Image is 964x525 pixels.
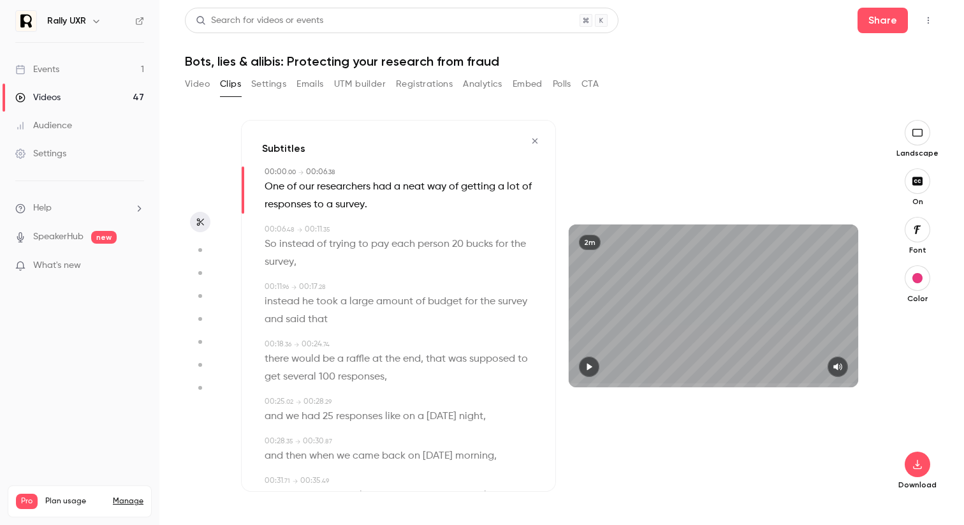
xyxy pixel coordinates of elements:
[455,447,494,465] span: morning
[291,283,296,292] span: →
[284,341,291,348] span: . 36
[403,408,415,425] span: on
[461,178,495,196] span: getting
[286,408,299,425] span: we
[185,54,938,69] h1: Bots, lies & alibis: Protecting your research from fraud
[283,478,290,484] span: . 71
[391,235,415,253] span: each
[47,15,86,27] h6: Rally UXR
[296,74,323,94] button: Emails
[296,397,301,407] span: →
[291,350,320,368] span: would
[423,447,453,465] span: [DATE]
[385,408,400,425] span: like
[370,487,389,505] span: had
[302,408,320,425] span: had
[451,487,457,505] span: a
[324,399,332,405] span: . 29
[286,311,305,329] span: said
[418,408,424,425] span: a
[265,283,282,291] span: 00:11
[308,311,328,329] span: that
[448,350,467,368] span: was
[91,231,117,244] span: new
[265,235,277,253] span: So
[220,74,241,94] button: Clips
[299,283,318,291] span: 00:17
[335,196,365,214] span: survey
[371,235,389,253] span: pay
[15,202,144,215] li: help-dropdown-opener
[45,496,105,507] span: Plan usage
[315,487,332,505] span: ops
[918,10,938,31] button: Top Bar Actions
[326,196,333,214] span: a
[265,368,281,386] span: get
[322,226,330,233] span: . 35
[426,350,446,368] span: that
[15,63,59,76] div: Events
[427,178,446,196] span: way
[373,178,391,196] span: had
[897,245,938,255] p: Font
[427,487,434,505] span: it
[522,178,532,196] span: of
[265,447,283,465] span: and
[318,284,326,290] span: . 28
[334,74,386,94] button: UTM builder
[317,235,326,253] span: of
[897,480,938,490] p: Download
[265,341,284,348] span: 00:18
[897,293,938,304] p: Color
[511,235,526,253] span: the
[306,168,327,176] span: 00:06
[265,226,286,233] span: 00:06
[279,235,314,253] span: instead
[297,225,302,235] span: →
[469,350,515,368] span: supposed
[15,119,72,132] div: Audience
[498,293,527,311] span: survey
[323,408,333,425] span: 25
[285,399,293,405] span: . 02
[327,169,335,175] span: . 38
[196,14,323,27] div: Search for videos or events
[294,340,299,350] span: →
[285,438,293,445] span: . 35
[897,196,938,207] p: On
[265,253,294,271] span: survey
[460,487,492,505] span: couple
[337,350,344,368] span: a
[265,293,300,311] span: instead
[336,408,383,425] span: responses
[459,408,483,425] span: night
[346,350,370,368] span: raffle
[16,11,36,31] img: Rally UXR
[33,230,84,244] a: SpeakerHub
[385,350,400,368] span: the
[463,74,502,94] button: Analytics
[498,178,504,196] span: a
[283,368,316,386] span: several
[262,141,305,156] h3: Subtitles
[322,341,330,348] span: . 74
[416,293,425,311] span: of
[324,438,332,445] span: . 87
[896,148,938,158] p: Landscape
[483,408,486,425] span: ,
[302,293,314,311] span: he
[265,196,311,214] span: responses
[265,311,283,329] span: and
[323,350,335,368] span: be
[293,477,298,486] span: →
[494,447,497,465] span: ,
[358,235,369,253] span: to
[518,350,528,368] span: to
[465,293,478,311] span: for
[287,169,296,175] span: . 00
[427,408,456,425] span: [DATE]
[16,494,38,509] span: Pro
[338,368,384,386] span: responses
[858,8,908,33] button: Share
[314,196,324,214] span: to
